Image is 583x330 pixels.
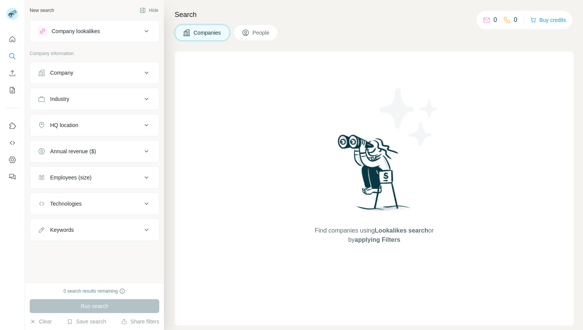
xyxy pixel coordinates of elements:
[334,132,415,218] img: Surfe Illustration - Woman searching with binoculars
[312,226,436,245] span: Find companies using or by
[50,69,73,77] div: Company
[134,5,164,16] button: Hide
[50,95,69,103] div: Industry
[355,236,400,243] span: applying Filters
[514,15,517,25] p: 0
[6,66,19,80] button: Enrich CSV
[375,227,428,234] span: Lookalikes search
[30,142,159,161] button: Annual revenue ($)
[175,9,574,20] h4: Search
[6,119,19,133] button: Use Surfe on LinkedIn
[50,200,82,208] div: Technologies
[50,174,91,181] div: Employees (size)
[50,147,96,155] div: Annual revenue ($)
[30,194,159,213] button: Technologies
[6,83,19,97] button: My lists
[52,27,100,35] div: Company lookalikes
[194,29,222,37] span: Companies
[530,15,566,25] button: Buy credits
[494,15,497,25] p: 0
[6,153,19,167] button: Dashboard
[64,288,126,295] div: 0 search results remaining
[30,90,159,108] button: Industry
[6,136,19,150] button: Use Surfe API
[30,221,159,239] button: Keywords
[50,226,74,234] div: Keywords
[374,82,444,152] img: Surfe Illustration - Stars
[253,29,270,37] span: People
[6,32,19,46] button: Quick start
[30,168,159,187] button: Employees (size)
[30,64,159,82] button: Company
[50,121,78,129] div: HQ location
[121,318,159,325] button: Share filters
[6,170,19,184] button: Feedback
[30,50,159,57] p: Company information
[30,318,52,325] button: Clear
[67,318,106,325] button: Save search
[30,22,159,40] button: Company lookalikes
[30,7,54,14] div: New search
[6,49,19,63] button: Search
[30,116,159,134] button: HQ location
